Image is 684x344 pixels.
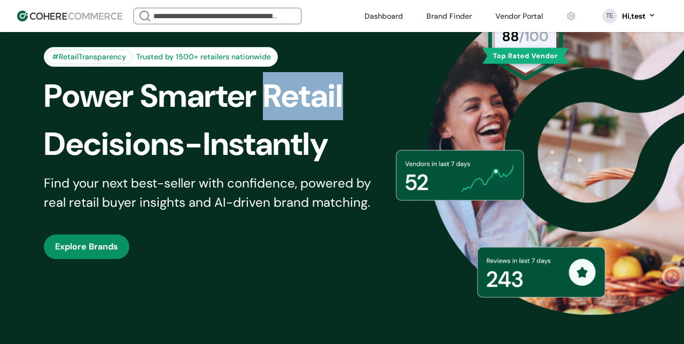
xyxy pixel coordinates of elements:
svg: 0 percent [602,8,618,24]
div: Trusted by 1500+ retailers nationwide [132,51,275,62]
button: Hi,test [622,11,656,22]
div: Hi, test [622,11,646,22]
button: Explore Brands [44,234,129,259]
div: Find your next best-seller with confidence, powered by real retail buyer insights and AI-driven b... [44,174,385,212]
div: Decisions-Instantly [44,120,403,168]
div: #RetailTransparency [46,50,132,64]
img: Cohere Logo [17,11,122,21]
div: Power Smarter Retail [44,72,403,120]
